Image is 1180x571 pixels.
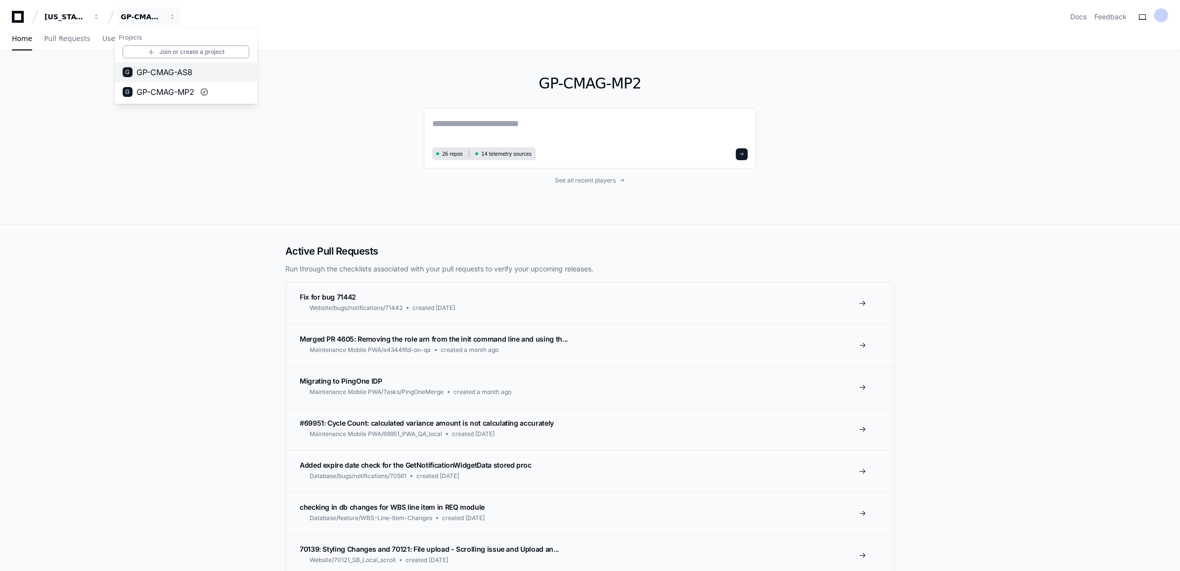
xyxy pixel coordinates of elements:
button: GP-CMAG-MP2 [117,8,180,26]
span: Users [102,36,122,42]
span: created [DATE] [406,556,448,564]
a: Added expire date check for the GetNotificationWidgetData stored procDatabase/bugs/notifications/... [286,450,894,492]
a: Fix for bug 71442Website/bugs/notifications/71442created [DATE] [286,282,894,324]
span: created [DATE] [452,430,495,438]
div: [US_STATE] Pacific [115,28,257,104]
span: 26 repos [442,150,463,158]
a: Pull Requests [44,28,90,50]
span: Maintenance Mobile PWA/e4344f6d-on-qa [310,346,431,354]
span: Fix for bug 71442 [300,293,356,301]
span: GP-CMAG-MP2 [136,86,194,98]
span: 14 telemetry sources [481,150,531,158]
a: Join or create a project [123,45,249,58]
a: checking in db changes for WBS line item in REQ moduleDatabase/feature/WBS-Line-Item-Changescreat... [286,492,894,534]
button: Feedback [1094,12,1127,22]
span: Database/feature/WBS-Line-Item-Changes [310,514,432,522]
h2: Active Pull Requests [285,244,895,258]
span: Website/70121_SB_Local_scroll [310,556,396,564]
h1: Projects [115,30,257,45]
span: created [DATE] [412,304,455,312]
a: Migrating to PingOne IDPMaintenance Mobile PWA/Tasks/PingOneMergecreated a month ago [286,366,894,408]
span: Added expire date check for the GetNotificationWidgetData stored proc [300,461,532,469]
span: 70139: Styling Changes and 70121: File upload - Scrolling issue and Upload an... [300,545,559,553]
span: checking in db changes for WBS line item in REQ module [300,503,485,511]
span: Maintenance Mobile PWA/69951_PWA_QA_local [310,430,442,438]
a: Docs [1070,12,1087,22]
span: Website/bugs/notifications/71442 [310,304,403,312]
span: Database/bugs/notifications/70561 [310,472,407,480]
span: Home [12,36,32,42]
h1: GP-CMAG-MP2 [424,75,756,92]
a: Merged PR 4605: Removing the role arn from the init command line and using th...Maintenance Mobil... [286,324,894,366]
p: Run through the checklists associated with your pull requests to verify your upcoming releases. [285,264,895,274]
div: GP-CMAG-MP2 [121,12,163,22]
a: #69951: Cycle Count: calculated variance amount is not calculating accuratelyMaintenance Mobile P... [286,408,894,450]
span: See all recent players [555,176,616,184]
div: G [123,67,133,77]
span: Migrating to PingOne IDP [300,377,382,385]
span: Pull Requests [44,36,90,42]
span: Maintenance Mobile PWA/Tasks/PingOneMerge [310,388,444,396]
span: created a month ago [441,346,499,354]
span: GP-CMAG-AS8 [136,66,192,78]
button: [US_STATE] Pacific [41,8,104,26]
a: See all recent players [424,176,756,184]
span: created a month ago [454,388,511,396]
span: created [DATE] [442,514,485,522]
span: Merged PR 4605: Removing the role arn from the init command line and using th... [300,335,568,343]
a: Home [12,28,32,50]
a: Users [102,28,122,50]
div: G [123,87,133,97]
div: [US_STATE] Pacific [45,12,87,22]
span: created [DATE] [416,472,459,480]
span: #69951: Cycle Count: calculated variance amount is not calculating accurately [300,419,554,427]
